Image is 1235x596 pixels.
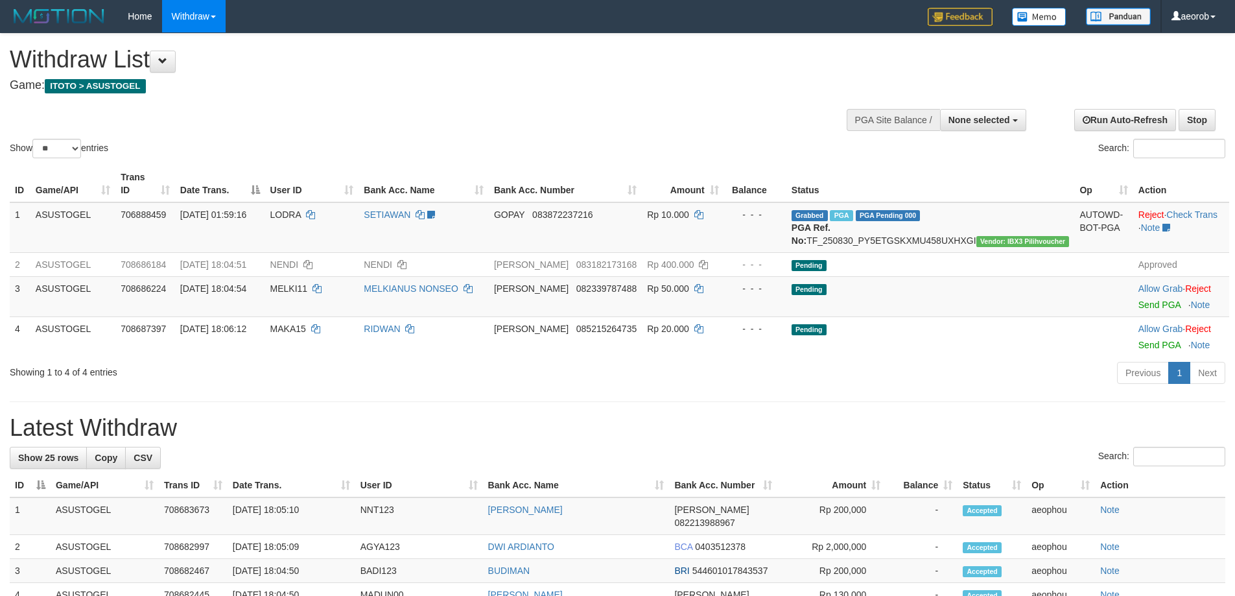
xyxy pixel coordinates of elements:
a: Note [1191,340,1210,350]
span: Rp 10.000 [647,209,689,220]
input: Search: [1133,139,1225,158]
span: Rp 20.000 [647,324,689,334]
img: Feedback.jpg [928,8,993,26]
td: 3 [10,276,30,316]
span: Vendor URL: https://payment5.1velocity.biz [976,236,1070,247]
span: Accepted [963,542,1002,553]
span: Copy 544601017843537 to clipboard [692,566,768,576]
span: [PERSON_NAME] [494,324,569,334]
a: Next [1190,362,1225,384]
th: Amount: activate to sort column ascending [642,165,723,202]
a: Reject [1185,324,1211,334]
td: · [1133,316,1229,357]
a: Allow Grab [1138,324,1182,334]
td: - [886,497,958,535]
label: Search: [1098,139,1225,158]
a: Copy [86,447,126,469]
span: 708686224 [121,283,166,294]
span: · [1138,324,1185,334]
td: NNT123 [355,497,483,535]
span: GOPAY [494,209,524,220]
th: Op: activate to sort column ascending [1074,165,1133,202]
a: BUDIMAN [488,566,530,576]
th: Bank Acc. Number: activate to sort column ascending [669,473,777,497]
a: DWI ARDIANTO [488,542,554,552]
span: Rp 400.000 [647,259,694,270]
th: Trans ID: activate to sort column ascending [159,473,228,497]
div: - - - [729,282,781,295]
a: [PERSON_NAME] [488,505,563,515]
span: Copy 083872237216 to clipboard [532,209,593,220]
div: - - - [729,208,781,221]
th: ID: activate to sort column descending [10,473,51,497]
th: Game/API: activate to sort column ascending [51,473,159,497]
a: MELKIANUS NONSEO [364,283,458,294]
span: Pending [792,324,827,335]
th: Amount: activate to sort column ascending [777,473,886,497]
span: BCA [674,542,692,552]
span: NENDI [270,259,299,270]
img: Button%20Memo.svg [1012,8,1066,26]
a: Reject [1138,209,1164,220]
span: Grabbed [792,210,828,221]
td: aeophou [1026,559,1095,583]
td: [DATE] 18:04:50 [228,559,355,583]
a: Send PGA [1138,340,1181,350]
span: BRI [674,566,689,576]
a: Check Trans [1166,209,1217,220]
th: Game/API: activate to sort column ascending [30,165,115,202]
td: Rp 200,000 [777,497,886,535]
th: Action [1133,165,1229,202]
td: BADI123 [355,559,483,583]
a: Allow Grab [1138,283,1182,294]
span: Copy 083182173168 to clipboard [576,259,637,270]
span: Show 25 rows [18,453,78,463]
th: Balance: activate to sort column ascending [886,473,958,497]
td: TF_250830_PY5ETGSKXMU458UXHXGI [786,202,1075,253]
span: PGA Pending [856,210,921,221]
th: Status: activate to sort column ascending [958,473,1026,497]
img: panduan.png [1086,8,1151,25]
a: Reject [1185,283,1211,294]
td: 1 [10,497,51,535]
td: ASUSTOGEL [30,316,115,357]
th: Op: activate to sort column ascending [1026,473,1095,497]
span: Rp 50.000 [647,283,689,294]
span: Copy 0403512378 to clipboard [695,542,746,552]
th: User ID: activate to sort column ascending [355,473,483,497]
a: Show 25 rows [10,447,87,469]
span: · [1138,283,1185,294]
a: 1 [1168,362,1190,384]
td: [DATE] 18:05:09 [228,535,355,559]
span: 708687397 [121,324,166,334]
th: Bank Acc. Name: activate to sort column ascending [359,165,489,202]
td: 1 [10,202,30,253]
b: PGA Ref. No: [792,222,830,246]
a: CSV [125,447,161,469]
a: Note [1191,300,1210,310]
td: ASUSTOGEL [30,276,115,316]
span: LODRA [270,209,301,220]
td: Rp 200,000 [777,559,886,583]
span: None selected [948,115,1010,125]
a: RIDWAN [364,324,400,334]
th: Trans ID: activate to sort column ascending [115,165,175,202]
div: Showing 1 to 4 of 4 entries [10,361,505,379]
span: Pending [792,260,827,271]
span: Copy 082339787488 to clipboard [576,283,637,294]
td: Rp 2,000,000 [777,535,886,559]
th: Bank Acc. Name: activate to sort column ascending [483,473,670,497]
a: Note [1100,505,1120,515]
td: 2 [10,252,30,276]
a: Send PGA [1138,300,1181,310]
span: [DATE] 18:04:51 [180,259,246,270]
td: ASUSTOGEL [30,252,115,276]
span: [PERSON_NAME] [494,283,569,294]
input: Search: [1133,447,1225,466]
span: CSV [134,453,152,463]
th: ID [10,165,30,202]
td: ASUSTOGEL [51,535,159,559]
th: User ID: activate to sort column ascending [265,165,359,202]
span: 706888459 [121,209,166,220]
button: None selected [940,109,1026,131]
